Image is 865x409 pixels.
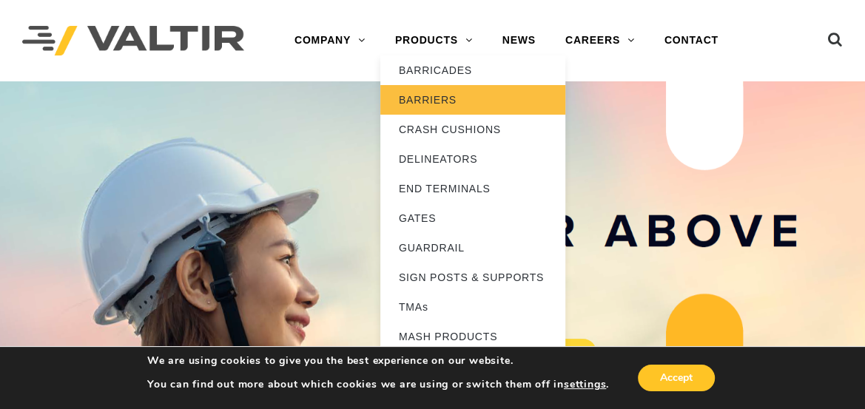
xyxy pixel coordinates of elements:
[147,378,609,391] p: You can find out more about which cookies we are using or switch them off in .
[147,354,609,368] p: We are using cookies to give you the best experience on our website.
[380,26,488,55] a: PRODUCTS
[564,378,606,391] button: settings
[380,203,565,233] a: GATES
[380,233,565,263] a: GUARDRAIL
[380,115,565,144] a: CRASH CUSHIONS
[488,26,551,55] a: NEWS
[380,85,565,115] a: BARRIERS
[638,365,715,391] button: Accept
[380,292,565,322] a: TMAs
[380,55,565,85] a: BARRICADES
[551,26,650,55] a: CAREERS
[380,263,565,292] a: SIGN POSTS & SUPPORTS
[380,174,565,203] a: END TERMINALS
[280,26,380,55] a: COMPANY
[380,144,565,174] a: DELINEATORS
[380,322,565,351] a: MASH PRODUCTS
[650,26,733,55] a: CONTACT
[22,26,244,56] img: Valtir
